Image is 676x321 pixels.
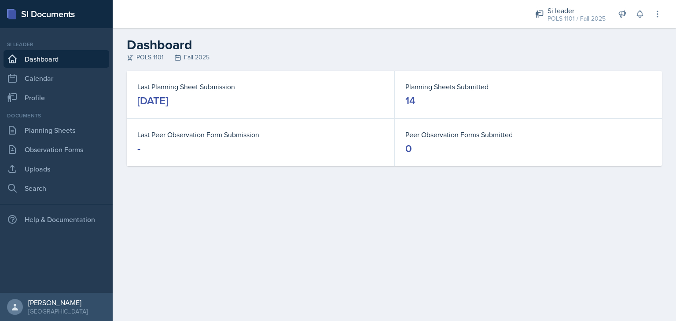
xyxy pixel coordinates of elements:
div: [DATE] [137,94,168,108]
a: Uploads [4,160,109,178]
a: Observation Forms [4,141,109,158]
dt: Planning Sheets Submitted [405,81,651,92]
dt: Peer Observation Forms Submitted [405,129,651,140]
div: - [137,142,140,156]
dt: Last Planning Sheet Submission [137,81,384,92]
div: Help & Documentation [4,211,109,228]
div: POLS 1101 Fall 2025 [127,53,662,62]
div: POLS 1101 / Fall 2025 [547,14,606,23]
h2: Dashboard [127,37,662,53]
div: 14 [405,94,415,108]
a: Search [4,179,109,197]
div: [PERSON_NAME] [28,298,88,307]
dt: Last Peer Observation Form Submission [137,129,384,140]
a: Profile [4,89,109,106]
a: Dashboard [4,50,109,68]
div: [GEOGRAPHIC_DATA] [28,307,88,316]
a: Calendar [4,69,109,87]
div: Si leader [547,5,606,16]
div: Documents [4,112,109,120]
a: Planning Sheets [4,121,109,139]
div: Si leader [4,40,109,48]
div: 0 [405,142,412,156]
